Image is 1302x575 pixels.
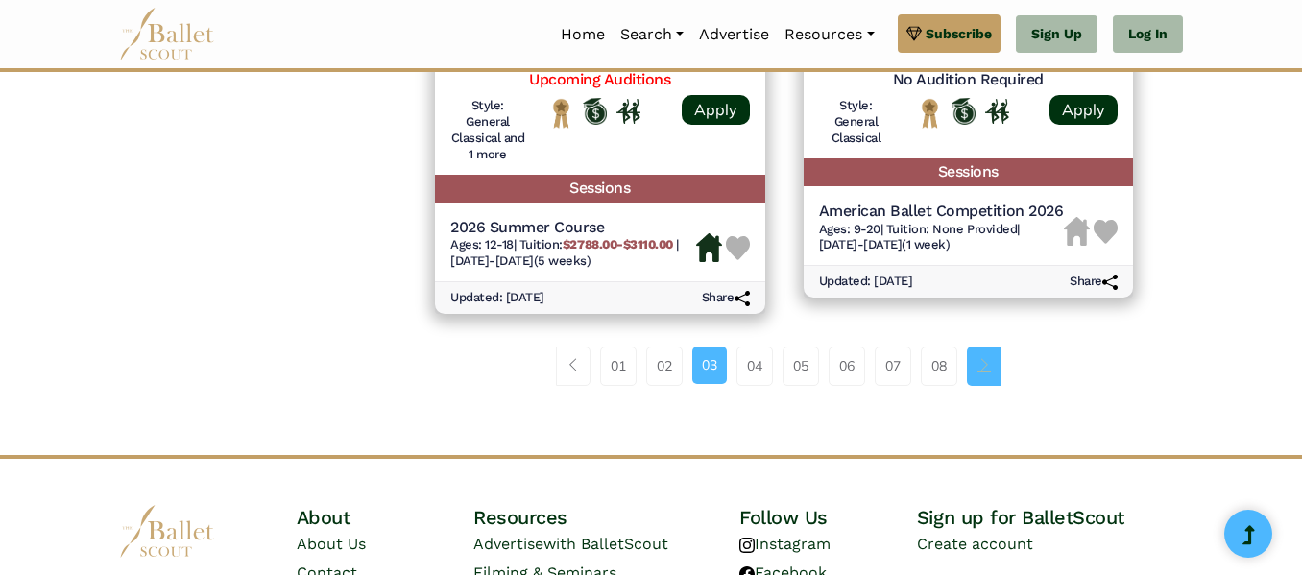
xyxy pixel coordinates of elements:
[553,14,613,55] a: Home
[692,347,727,383] a: 03
[1094,220,1118,244] img: Heart
[450,253,591,268] span: [DATE]-[DATE] (5 weeks)
[1049,95,1118,125] a: Apply
[691,14,777,55] a: Advertise
[819,237,951,252] span: [DATE]-[DATE] (1 week)
[921,347,957,385] a: 08
[529,70,670,88] a: Upcoming Auditions
[519,237,677,252] span: Tuition:
[819,274,913,290] h6: Updated: [DATE]
[819,70,1119,90] h5: No Audition Required
[450,290,544,306] h6: Updated: [DATE]
[739,538,755,553] img: instagram logo
[543,535,668,553] span: with BalletScout
[1064,217,1090,246] img: Housing Unavailable
[600,347,637,385] a: 01
[119,505,215,558] img: logo
[435,175,765,203] h5: Sessions
[819,98,894,147] h6: Style: General Classical
[473,535,668,553] a: Advertisewith BalletScout
[1070,274,1118,290] h6: Share
[450,218,696,238] h5: 2026 Summer Course
[952,98,976,125] img: Offers Scholarship
[450,237,696,270] h6: | |
[450,98,525,163] h6: Style: General Classical and 1 more
[473,505,739,530] h4: Resources
[563,237,673,252] b: $2788.00-$3110.00
[804,158,1134,186] h5: Sessions
[583,98,607,125] img: Offers Scholarship
[739,505,917,530] h4: Follow Us
[297,505,474,530] h4: About
[736,347,773,385] a: 04
[819,202,1065,222] h5: American Ballet Competition 2026
[886,222,1017,236] span: Tuition: None Provided
[726,236,750,260] img: Heart
[646,347,683,385] a: 02
[906,23,922,44] img: gem.svg
[777,14,881,55] a: Resources
[819,222,880,236] span: Ages: 9-20
[696,233,722,262] img: Housing Available
[616,99,640,124] img: In Person
[450,237,514,252] span: Ages: 12-18
[1113,15,1183,54] a: Log In
[549,98,573,128] img: National
[985,99,1009,124] img: In Person
[917,505,1183,530] h4: Sign up for BalletScout
[783,347,819,385] a: 05
[702,290,750,306] h6: Share
[297,535,366,553] a: About Us
[926,23,992,44] span: Subscribe
[819,222,1065,254] h6: | |
[613,14,691,55] a: Search
[898,14,1001,53] a: Subscribe
[917,535,1033,553] a: Create account
[829,347,865,385] a: 06
[556,347,1012,385] nav: Page navigation example
[739,535,831,553] a: Instagram
[875,347,911,385] a: 07
[1016,15,1097,54] a: Sign Up
[682,95,750,125] a: Apply
[918,98,942,128] img: National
